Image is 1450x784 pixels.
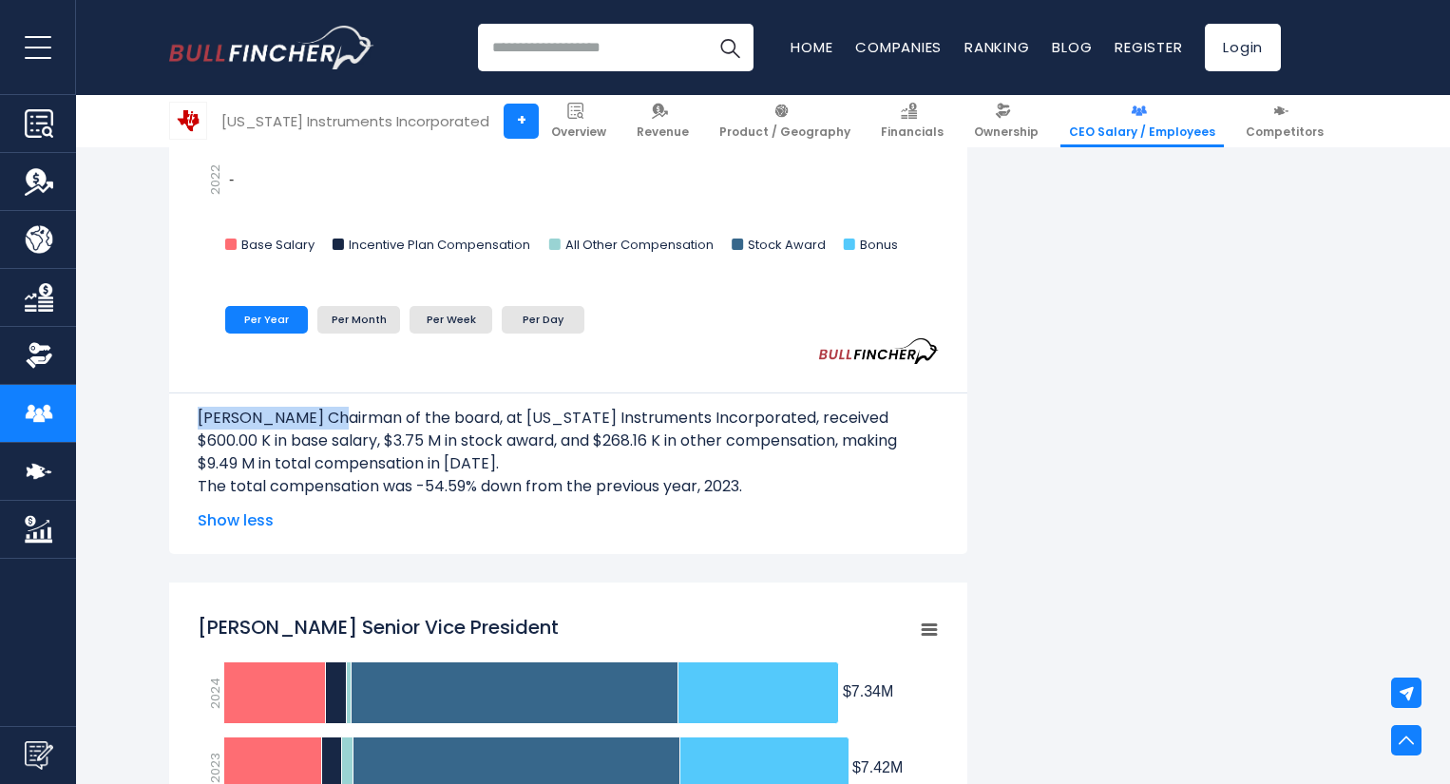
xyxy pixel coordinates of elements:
img: TXN logo [170,103,206,139]
a: Blog [1052,37,1092,57]
a: + [504,104,539,139]
img: Bullfincher logo [169,26,374,69]
a: Competitors [1237,95,1332,147]
text: Stock Award [748,236,826,254]
a: Revenue [628,95,697,147]
a: Home [791,37,832,57]
tspan: [PERSON_NAME] Senior Vice President [198,614,559,641]
a: Login [1205,24,1281,71]
span: CEO Salary / Employees [1069,124,1215,140]
a: CEO Salary / Employees [1060,95,1224,147]
span: Financials [881,124,944,140]
span: Show less [198,509,939,532]
a: Product / Geography [711,95,859,147]
text: 2023 [206,753,224,783]
p: [PERSON_NAME] Chairman of the board, at [US_STATE] Instruments Incorporated, received $600.00 K i... [198,407,939,475]
text: Base Salary [241,236,315,254]
div: [US_STATE] Instruments Incorporated [221,110,489,132]
tspan: $7.34M [843,683,893,699]
text: - [229,171,234,187]
span: Competitors [1246,124,1324,140]
text: All Other Compensation [565,236,714,254]
a: Register [1115,37,1182,57]
tspan: $7.42M [852,759,903,775]
a: Ownership [965,95,1047,147]
li: Per Month [317,306,400,333]
a: Ranking [964,37,1029,57]
li: Per Day [502,306,584,333]
text: Bonus [860,236,898,254]
span: Overview [551,124,606,140]
a: Go to homepage [169,26,373,69]
span: Ownership [974,124,1039,140]
li: Per Year [225,306,308,333]
span: Revenue [637,124,689,140]
text: 2022 [206,164,224,195]
a: Overview [543,95,615,147]
a: Financials [872,95,952,147]
a: Companies [855,37,942,57]
img: Ownership [25,341,53,370]
button: Search [706,24,754,71]
li: Per Week [410,306,492,333]
p: The total compensation was -54.59% down from the previous year, 2023. [198,475,939,498]
text: Incentive Plan Compensation [349,236,530,254]
text: 2024 [206,677,224,708]
span: Product / Geography [719,124,850,140]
